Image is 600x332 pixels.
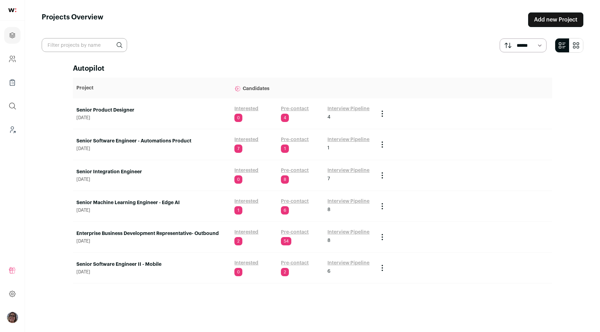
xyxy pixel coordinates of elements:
[76,107,227,114] a: Senior Product Designer
[76,138,227,145] a: Senior Software Engineer - Automations Product
[281,229,309,236] a: Pre-contact
[234,198,258,205] a: Interested
[73,64,552,73] h2: Autopilot
[281,167,309,174] a: Pre-contact
[76,269,227,275] span: [DATE]
[327,268,331,275] span: 6
[234,167,258,174] a: Interested
[4,74,20,91] a: Company Lists
[281,237,291,245] span: 54
[76,115,227,121] span: [DATE]
[4,27,20,44] a: Projects
[327,229,369,236] a: Interview Pipeline
[378,202,386,210] button: Project Actions
[234,229,258,236] a: Interested
[281,114,289,122] span: 4
[234,260,258,267] a: Interested
[528,12,583,27] a: Add new Project
[234,105,258,112] a: Interested
[76,146,227,151] span: [DATE]
[76,85,227,91] p: Project
[281,198,309,205] a: Pre-contact
[76,168,227,175] a: Senior Integration Engineer
[327,198,369,205] a: Interview Pipeline
[327,145,330,151] span: 1
[281,145,289,153] span: 1
[234,145,242,153] span: 7
[42,12,103,27] h1: Projects Overview
[327,105,369,112] a: Interview Pipeline
[281,206,289,215] span: 6
[8,8,16,12] img: wellfound-shorthand-0d5821cbd27db2630d0214b213865d53afaa358527fdda9d0ea32b1df1b89c2c.svg
[281,260,309,267] a: Pre-contact
[76,199,227,206] a: Senior Machine Learning Engineer - Edge AI
[327,175,330,182] span: 7
[327,206,330,213] span: 8
[378,140,386,149] button: Project Actions
[4,51,20,67] a: Company and ATS Settings
[234,136,258,143] a: Interested
[281,175,289,184] span: 8
[234,268,242,276] span: 0
[378,171,386,180] button: Project Actions
[327,167,369,174] a: Interview Pipeline
[327,237,330,244] span: 8
[281,105,309,112] a: Pre-contact
[76,261,227,268] a: Senior Software Engineer II - Mobile
[76,208,227,213] span: [DATE]
[378,110,386,118] button: Project Actions
[42,38,127,52] input: Filter projects by name
[234,114,242,122] span: 0
[76,238,227,244] span: [DATE]
[327,136,369,143] a: Interview Pipeline
[378,233,386,241] button: Project Actions
[281,136,309,143] a: Pre-contact
[327,114,331,121] span: 4
[234,237,242,245] span: 2
[234,175,242,184] span: 0
[378,264,386,272] button: Project Actions
[234,206,242,215] span: 1
[4,121,20,138] a: Leads (Backoffice)
[281,268,289,276] span: 2
[7,312,18,323] button: Open dropdown
[234,81,371,95] p: Candidates
[76,177,227,182] span: [DATE]
[327,260,369,267] a: Interview Pipeline
[7,312,18,323] img: 7265042-medium_jpg
[76,230,227,237] a: Enterprise Business Development Representative- Outbound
